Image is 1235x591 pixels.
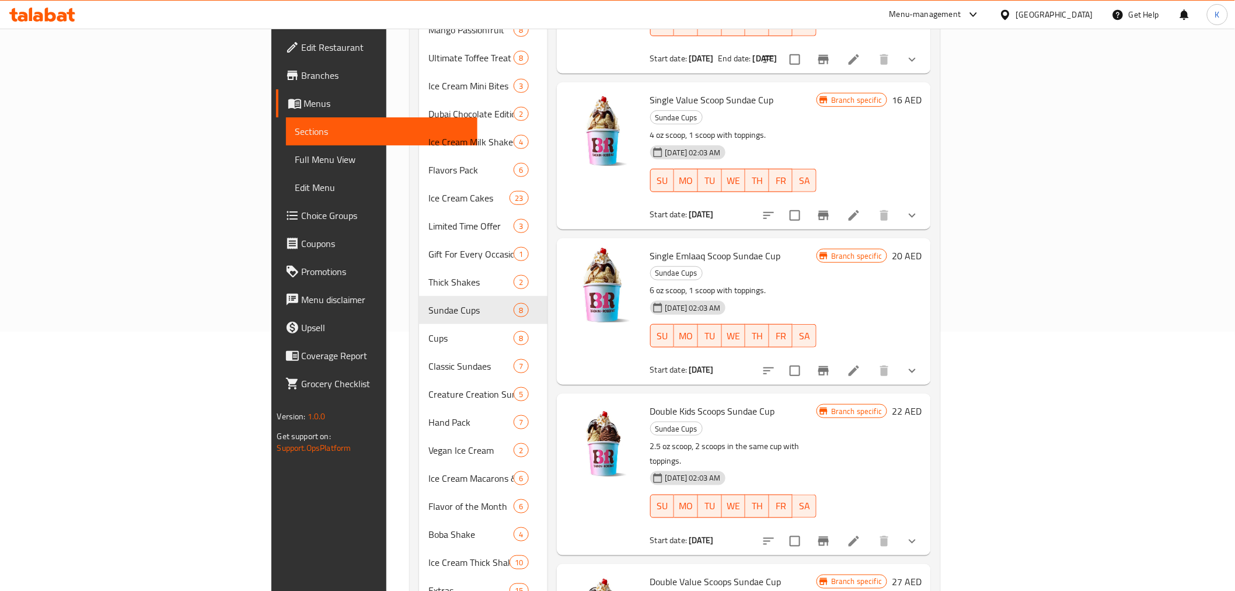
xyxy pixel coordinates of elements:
button: WE [722,324,746,347]
span: SU [655,16,670,33]
span: TU [703,328,717,345]
span: Promotions [302,265,468,279]
span: Upsell [302,321,468,335]
a: Promotions [276,258,477,286]
svg: Show Choices [905,534,919,548]
span: FR [774,498,789,514]
div: Classic Sundaes [428,359,514,373]
button: show more [898,201,926,230]
span: Thick Shakes [428,275,514,289]
span: 8 [514,53,528,64]
button: show more [898,527,926,555]
span: Start date: [650,207,688,222]
img: Single Emlaaq Scoop Sundae Cup [566,248,641,322]
span: Menu disclaimer [302,293,468,307]
span: Flavor of the Month [428,499,514,513]
span: 10 [510,557,528,568]
div: Ice Cream Macarons & Mochi6 [419,464,547,492]
span: 3 [514,221,528,232]
span: Ice Cream Thick Shakes [428,555,510,569]
svg: Show Choices [905,208,919,223]
span: MO [679,498,693,514]
a: Choice Groups [276,201,477,230]
span: SU [655,172,670,189]
button: Branch-specific-item [810,201,838,230]
button: sort-choices [755,527,783,555]
span: Select to update [783,359,807,383]
button: show more [898,46,926,74]
span: Branch specific [826,406,887,417]
div: Ultimate Toffee Treat8 [419,44,547,72]
div: Boba Shake [428,527,514,541]
span: Mango Passionfruit [428,23,514,37]
div: items [514,135,528,149]
span: Branch specific [826,251,887,262]
button: MO [674,324,698,347]
span: 5 [514,389,528,400]
div: Classic Sundaes7 [419,352,547,380]
span: Start date: [650,533,688,548]
div: items [510,555,528,569]
span: 23 [510,193,528,204]
span: Creature Creation Sundae [428,387,514,401]
div: Vegan Ice Cream [428,443,514,457]
span: Select to update [783,203,807,228]
b: [DATE] [689,207,713,222]
span: Sundae Cups [651,422,702,436]
div: Vegan Ice Cream2 [419,436,547,464]
span: [DATE] 02:03 AM [661,147,725,158]
span: Ice Cream Milk Shakes [428,135,514,149]
span: Menus [304,96,468,110]
button: SU [650,169,675,192]
span: MO [679,172,693,189]
span: 6 [514,501,528,512]
span: Version: [277,409,306,424]
button: delete [870,201,898,230]
b: [DATE] [753,51,777,66]
div: items [514,443,528,457]
span: Sundae Cups [428,303,514,317]
div: items [514,163,528,177]
button: sort-choices [755,357,783,385]
span: FR [774,172,789,189]
span: SA [797,16,812,33]
h6: 16 AED [892,92,922,108]
span: FR [774,328,789,345]
div: Ice Cream Thick Shakes10 [419,548,547,576]
span: WE [727,498,741,514]
button: MO [674,495,698,518]
a: Coupons [276,230,477,258]
span: Sundae Cups [651,111,702,124]
div: Limited Time Offer3 [419,212,547,240]
span: Start date: [650,362,688,377]
span: Sections [295,124,468,138]
span: End date: [718,51,751,66]
button: SA [793,169,817,192]
button: SU [650,495,675,518]
span: Double Kids Scoops Sundae Cup [650,402,775,420]
button: SU [650,324,675,347]
div: items [514,247,528,261]
div: Ice Cream Macarons & Mochi [428,471,514,485]
div: Sundae Cups8 [419,296,547,324]
div: items [514,51,528,65]
button: SA [793,324,817,347]
span: 1.0.0 [308,409,326,424]
svg: Show Choices [905,53,919,67]
img: Double Kids Scoops Sundae Cup [566,403,641,478]
button: TH [745,169,769,192]
a: Edit Restaurant [276,33,477,61]
div: Menu-management [889,8,961,22]
div: items [514,79,528,93]
span: TH [750,328,765,345]
span: Gift For Every Occasion [428,247,514,261]
span: Flavors Pack [428,163,514,177]
div: items [514,527,528,541]
span: 4 [514,137,528,148]
a: Coverage Report [276,342,477,370]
